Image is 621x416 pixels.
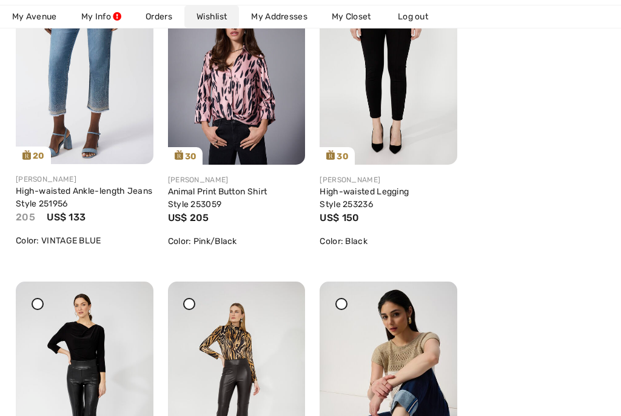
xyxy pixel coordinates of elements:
[168,187,267,210] a: Animal Print Button Shirt Style 253059
[320,5,383,28] a: My Closet
[184,5,239,28] a: Wishlist
[12,10,57,23] span: My Avenue
[320,187,409,210] a: High-waisted Legging Style 253236
[320,235,457,248] div: Color: Black
[239,5,320,28] a: My Addresses
[16,211,35,223] span: 205
[16,174,153,185] div: [PERSON_NAME]
[168,235,306,248] div: Color: Pink/Black
[320,212,359,223] span: US$ 150
[16,186,152,209] a: High-waisted Ankle-length Jeans Style 251956
[16,234,153,247] div: Color: VINTAGE BLUE
[133,5,184,28] a: Orders
[47,211,86,223] span: US$ 133
[386,5,452,28] a: Log out
[168,174,306,185] div: [PERSON_NAME]
[69,5,133,28] a: My Info
[168,212,209,223] span: US$ 205
[320,174,457,185] div: [PERSON_NAME]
